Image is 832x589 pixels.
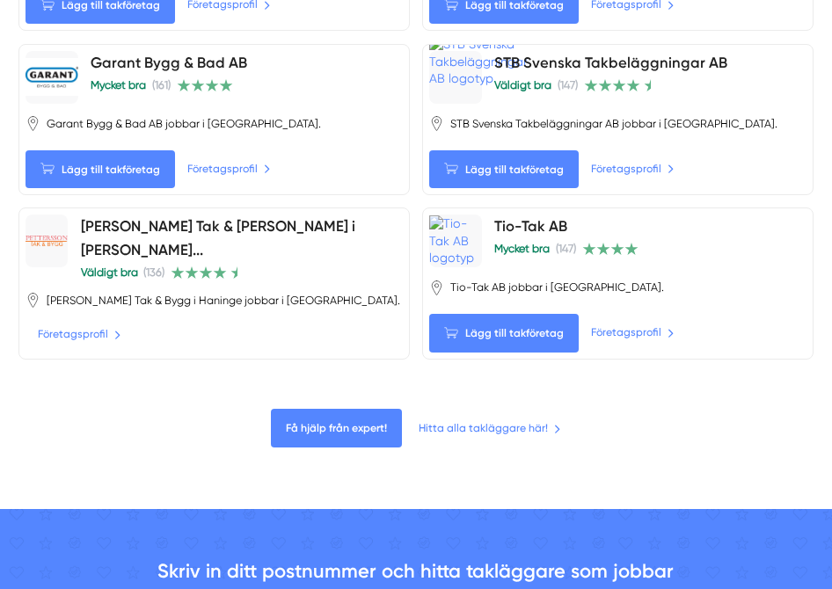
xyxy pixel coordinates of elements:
[429,215,482,266] img: Tio-Tak AB logotyp
[91,78,146,91] span: Mycket bra
[494,54,727,71] a: STB Svenska Takbeläggningar AB
[591,324,675,342] a: Företagsprofil
[591,161,675,178] a: Företagsprofil
[429,116,444,131] svg: Pin / Karta
[187,161,271,178] a: Företagsprofil
[143,265,164,279] span: (136)
[38,326,121,344] a: Företagsprofil
[494,217,567,235] a: Tio-Tak AB
[81,217,355,258] a: [PERSON_NAME] Tak & [PERSON_NAME] i [PERSON_NAME]...
[429,150,579,189] : Lägg till takföretag
[26,150,175,189] : Lägg till takföretag
[429,280,444,295] svg: Pin / Karta
[450,116,777,132] span: STB Svenska Takbeläggningar AB jobbar i [GEOGRAPHIC_DATA].
[152,78,171,91] span: (161)
[91,54,247,71] a: Garant Bygg & Bad AB
[271,409,402,447] span: Få hjälp från expert!
[556,242,576,255] span: (147)
[494,242,550,255] span: Mycket bra
[26,236,68,246] img: Pettersson Tak & Bygg i Haninge logotyp
[47,116,321,132] span: Garant Bygg & Bad AB jobbar i [GEOGRAPHIC_DATA].
[429,314,579,353] : Lägg till takföretag
[419,420,561,438] a: Hitta alla takläggare här!
[450,280,664,295] span: Tio-Tak AB jobbar i [GEOGRAPHIC_DATA].
[429,36,527,118] img: STB Svenska Takbeläggningar AB logotyp
[26,293,40,308] svg: Pin / Karta
[26,116,40,131] svg: Pin / Karta
[47,293,400,309] span: [PERSON_NAME] Tak & Bygg i Haninge jobbar i [GEOGRAPHIC_DATA].
[81,265,138,279] span: Väldigt bra
[494,78,551,91] span: Väldigt bra
[26,58,78,96] img: Garant Bygg & Bad AB logotyp
[558,78,578,91] span: (147)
